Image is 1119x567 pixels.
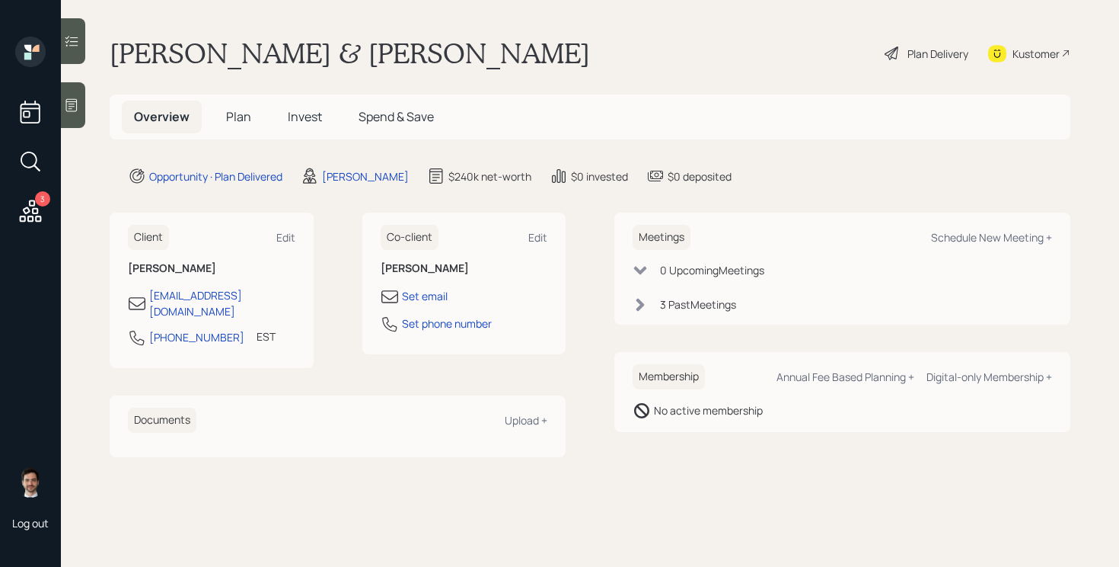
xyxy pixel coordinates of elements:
div: 0 Upcoming Meeting s [660,262,764,278]
div: Plan Delivery [907,46,968,62]
div: 3 [35,191,50,207]
img: jonah-coleman-headshot.png [15,467,46,498]
span: Overview [134,108,190,125]
h6: [PERSON_NAME] [128,262,295,275]
div: $0 invested [571,168,628,184]
div: Annual Fee Based Planning + [776,370,914,384]
div: Log out [12,516,49,530]
div: Edit [528,230,547,245]
h6: Meetings [633,225,690,250]
div: Digital-only Membership + [926,370,1052,384]
div: Schedule New Meeting + [931,230,1052,245]
div: EST [257,328,276,344]
h6: [PERSON_NAME] [381,262,548,275]
div: [PHONE_NUMBER] [149,329,244,345]
span: Plan [226,108,251,125]
div: Kustomer [1012,46,1060,62]
span: Spend & Save [359,108,434,125]
h6: Client [128,225,169,250]
div: [EMAIL_ADDRESS][DOMAIN_NAME] [149,287,295,319]
h1: [PERSON_NAME] & [PERSON_NAME] [110,37,590,70]
div: [PERSON_NAME] [322,168,409,184]
div: $240k net-worth [448,168,531,184]
div: No active membership [654,402,763,418]
div: Set phone number [402,316,492,332]
div: Edit [276,230,295,245]
div: $0 deposited [668,168,732,184]
div: Set email [402,288,448,304]
div: 3 Past Meeting s [660,296,736,312]
span: Invest [288,108,322,125]
div: Upload + [505,413,547,428]
h6: Membership [633,364,705,389]
div: Opportunity · Plan Delivered [149,168,282,184]
h6: Co-client [381,225,438,250]
h6: Documents [128,408,196,433]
